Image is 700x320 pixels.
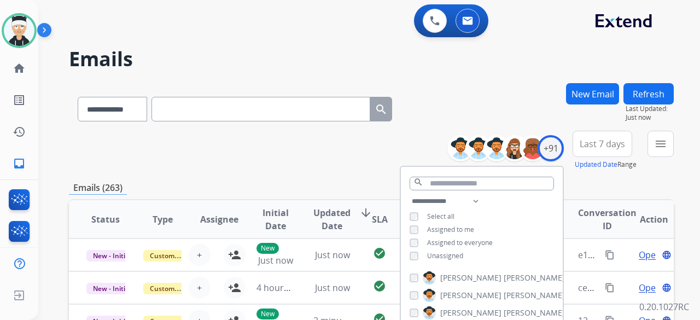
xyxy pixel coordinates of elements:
[413,177,423,187] mat-icon: search
[197,248,202,261] span: +
[153,213,173,226] span: Type
[258,254,293,266] span: Just now
[580,142,625,146] span: Last 7 days
[143,283,214,294] span: Customer Support
[189,244,211,266] button: +
[200,213,238,226] span: Assignee
[504,272,565,283] span: [PERSON_NAME]
[578,206,637,232] span: Conversation ID
[256,206,295,232] span: Initial Date
[427,212,454,221] span: Select all
[313,206,351,232] span: Updated Date
[626,104,674,113] span: Last Updated:
[375,103,388,116] mat-icon: search
[623,83,674,104] button: Refresh
[654,137,667,150] mat-icon: menu
[605,283,615,293] mat-icon: content_copy
[143,250,214,261] span: Customer Support
[256,282,306,294] span: 4 hours ago
[189,277,211,299] button: +
[605,250,615,260] mat-icon: content_copy
[575,160,617,169] button: Updated Date
[617,200,674,238] th: Action
[504,307,565,318] span: [PERSON_NAME]
[639,300,689,313] p: 0.20.1027RC
[662,250,672,260] mat-icon: language
[440,272,501,283] span: [PERSON_NAME]
[427,225,474,234] span: Assigned to me
[427,238,493,247] span: Assigned to everyone
[69,181,127,195] p: Emails (263)
[315,282,350,294] span: Just now
[538,135,564,161] div: +91
[228,281,241,294] mat-icon: person_add
[566,83,619,104] button: New Email
[373,280,386,293] mat-icon: check_circle
[69,48,674,70] h2: Emails
[504,290,565,301] span: [PERSON_NAME]
[86,250,137,261] span: New - Initial
[86,283,137,294] span: New - Initial
[372,213,388,226] span: SLA
[13,94,26,107] mat-icon: list_alt
[4,15,34,46] img: avatar
[639,281,661,294] span: Open
[359,206,372,219] mat-icon: arrow_downward
[575,160,637,169] span: Range
[228,248,241,261] mat-icon: person_add
[373,247,386,260] mat-icon: check_circle
[13,157,26,170] mat-icon: inbox
[440,307,501,318] span: [PERSON_NAME]
[440,290,501,301] span: [PERSON_NAME]
[573,131,632,157] button: Last 7 days
[13,125,26,138] mat-icon: history
[662,283,672,293] mat-icon: language
[91,213,120,226] span: Status
[256,243,279,254] p: New
[427,251,463,260] span: Unassigned
[13,62,26,75] mat-icon: home
[197,281,202,294] span: +
[639,248,661,261] span: Open
[626,113,674,122] span: Just now
[256,309,279,319] p: New
[315,249,350,261] span: Just now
